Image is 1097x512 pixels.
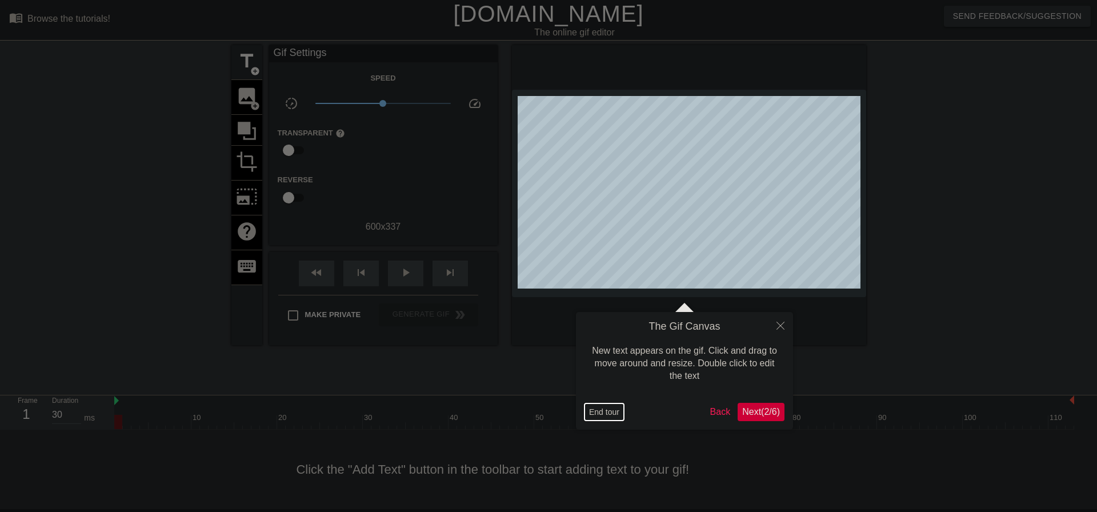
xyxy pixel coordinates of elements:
h4: The Gif Canvas [584,321,784,333]
button: Close [768,312,793,338]
button: End tour [584,403,624,421]
button: Back [706,403,735,421]
div: New text appears on the gif. Click and drag to move around and resize. Double click to edit the text [584,333,784,394]
button: Next [738,403,784,421]
span: Next ( 2 / 6 ) [742,407,780,417]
